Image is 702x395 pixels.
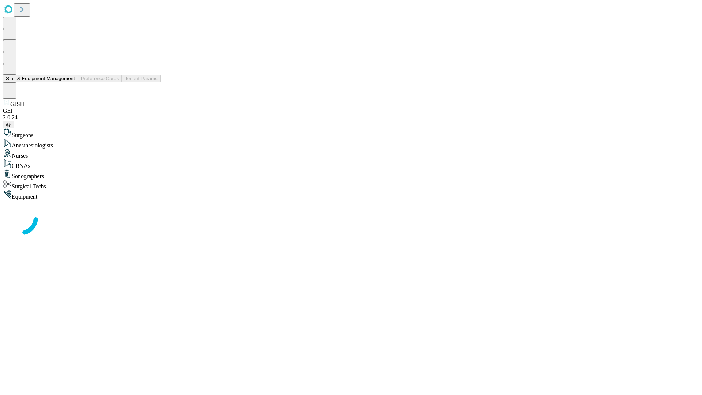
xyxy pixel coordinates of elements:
[3,159,699,169] div: CRNAs
[3,75,78,82] button: Staff & Equipment Management
[3,114,699,121] div: 2.0.241
[3,190,699,200] div: Equipment
[6,122,11,127] span: @
[3,180,699,190] div: Surgical Techs
[78,75,122,82] button: Preference Cards
[3,169,699,180] div: Sonographers
[3,128,699,139] div: Surgeons
[10,101,24,107] span: GJSH
[3,108,699,114] div: GEI
[3,149,699,159] div: Nurses
[3,121,14,128] button: @
[3,139,699,149] div: Anesthesiologists
[122,75,161,82] button: Tenant Params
